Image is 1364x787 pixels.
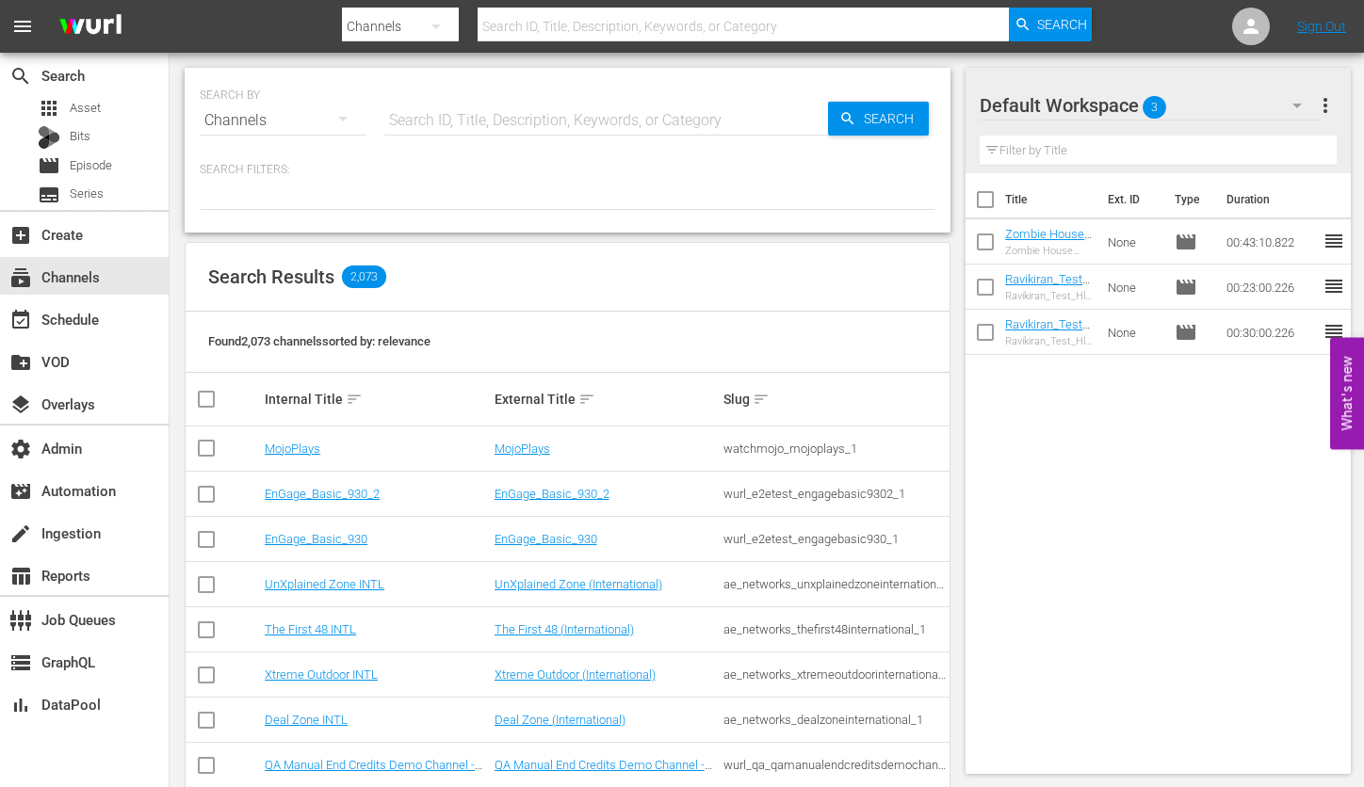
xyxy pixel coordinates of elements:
button: more_vert [1314,83,1337,128]
span: sort [753,391,770,408]
div: Zombie House Flipping: Ranger Danger [1005,245,1093,257]
span: Episode [1175,276,1197,298]
span: Bits [70,127,90,146]
div: Bits [38,126,60,149]
td: None [1100,219,1167,265]
span: reorder [1323,320,1345,343]
span: Channels [9,266,32,289]
div: ae_networks_thefirst48international_1 [723,622,947,636]
a: EnGage_Basic_930 [265,532,367,546]
div: ae_networks_unxplainedzoneinternational_1 [723,577,947,591]
span: Found 2,073 channels sorted by: relevance [208,334,430,348]
button: Search [1009,8,1092,41]
a: QA Manual End Credits Demo Channel - Pumpit [265,758,482,786]
div: Default Workspace [980,79,1320,132]
span: Overlays [9,393,32,416]
th: Duration [1215,173,1328,226]
span: sort [578,391,595,408]
div: wurl_qa_qamanualendcreditsdemochannel_1 [723,758,947,772]
a: Deal Zone INTL [265,713,348,727]
span: Search [856,102,929,136]
td: None [1100,310,1167,355]
span: 3 [1143,88,1166,127]
span: DataPool [9,694,32,716]
td: 00:23:00.226 [1219,265,1323,310]
span: menu [11,15,34,38]
a: EnGage_Basic_930 [495,532,597,546]
span: Search [9,65,32,88]
a: The First 48 INTL [265,622,356,636]
a: The First 48 (International) [495,622,634,636]
span: reorder [1323,275,1345,297]
th: Type [1163,173,1215,226]
span: Series [38,184,60,206]
span: Ingestion [9,522,32,545]
a: Xtreme Outdoor (International) [495,667,656,682]
span: Episode [38,154,60,177]
img: ans4CAIJ8jUAAAAAAAAAAAAAAAAAAAAAAAAgQb4GAAAAAAAAAAAAAAAAAAAAAAAAJMjXAAAAAAAAAAAAAAAAAAAAAAAAgAT5G... [45,5,136,49]
div: Ravikiran_Test_Hlsv2_Seg_30mins_Duration [1005,335,1093,347]
span: Series [70,185,104,203]
th: Ext. ID [1096,173,1164,226]
div: Ravikiran_Test_Hlsv2_Seg [1005,290,1093,302]
div: wurl_e2etest_engagebasic9302_1 [723,487,947,501]
a: UnXplained Zone INTL [265,577,384,591]
span: sort [346,391,363,408]
a: MojoPlays [495,442,550,456]
div: External Title [495,388,718,410]
span: Asset [70,99,101,118]
a: MojoPlays [265,442,320,456]
div: ae_networks_dealzoneinternational_1 [723,713,947,727]
span: Episode [1175,321,1197,344]
td: None [1100,265,1167,310]
a: EnGage_Basic_930_2 [265,487,380,501]
span: Episode [70,156,112,175]
span: GraphQL [9,651,32,674]
a: QA Manual End Credits Demo Channel - Pumpit [495,758,712,786]
a: Zombie House Flipping: Ranger Danger [1005,227,1092,269]
a: Ravikiran_Test_Hlsv2_Seg_30mins_Duration [1005,317,1092,360]
th: Title [1005,173,1096,226]
a: UnXplained Zone (International) [495,577,662,591]
span: Admin [9,438,32,460]
span: Automation [9,480,32,503]
span: more_vert [1314,94,1337,117]
span: Search [1037,8,1087,41]
td: 00:30:00.226 [1219,310,1323,355]
a: EnGage_Basic_930_2 [495,487,609,501]
div: Channels [200,94,365,147]
div: Internal Title [265,388,488,410]
span: Job Queues [9,609,32,632]
span: Search Results [208,265,334,288]
div: Slug [723,388,947,410]
span: Reports [9,565,32,587]
a: Ravikiran_Test_Hlsv2_Seg [1005,272,1090,300]
td: 00:43:10.822 [1219,219,1323,265]
p: Search Filters: [200,162,935,178]
a: Xtreme Outdoor INTL [265,667,378,682]
span: Create [9,224,32,247]
div: watchmojo_mojoplays_1 [723,442,947,456]
span: VOD [9,351,32,374]
span: 2,073 [342,265,386,288]
a: Sign Out [1297,19,1346,34]
span: Episode [1175,231,1197,253]
span: Asset [38,97,60,120]
button: Search [828,102,929,136]
a: Deal Zone (International) [495,713,625,727]
button: Open Feedback Widget [1330,338,1364,450]
div: ae_networks_xtremeoutdoorinternational_1 [723,667,947,682]
span: reorder [1323,230,1345,252]
span: Schedule [9,309,32,331]
div: wurl_e2etest_engagebasic930_1 [723,532,947,546]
